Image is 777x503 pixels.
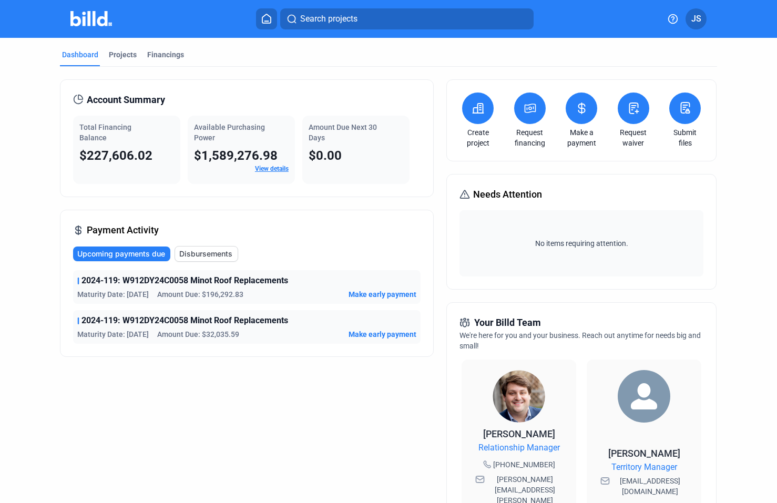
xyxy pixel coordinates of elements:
[87,223,159,238] span: Payment Activity
[483,428,555,439] span: [PERSON_NAME]
[255,165,289,172] a: View details
[493,370,545,423] img: Relationship Manager
[157,289,243,300] span: Amount Due: $196,292.83
[70,11,112,26] img: Billd Company Logo
[175,246,238,262] button: Disbursements
[79,148,152,163] span: $227,606.02
[618,370,670,423] img: Territory Manager
[194,123,265,142] span: Available Purchasing Power
[478,442,560,454] span: Relationship Manager
[667,127,703,148] a: Submit files
[349,329,416,340] button: Make early payment
[309,148,342,163] span: $0.00
[81,314,288,327] span: 2024-119: W912DY24C0058 Minot Roof Replacements
[157,329,239,340] span: Amount Due: $32,035.59
[349,289,416,300] button: Make early payment
[512,127,548,148] a: Request financing
[77,329,149,340] span: Maturity Date: [DATE]
[464,238,699,249] span: No items requiring attention.
[147,49,184,60] div: Financings
[77,249,165,259] span: Upcoming payments due
[179,249,232,259] span: Disbursements
[612,476,688,497] span: [EMAIL_ADDRESS][DOMAIN_NAME]
[473,187,542,202] span: Needs Attention
[493,459,555,470] span: [PHONE_NUMBER]
[309,123,377,142] span: Amount Due Next 30 Days
[81,274,288,287] span: 2024-119: W912DY24C0058 Minot Roof Replacements
[691,13,701,25] span: JS
[109,49,137,60] div: Projects
[73,247,170,261] button: Upcoming payments due
[563,127,600,148] a: Make a payment
[611,461,677,474] span: Territory Manager
[280,8,534,29] button: Search projects
[77,289,149,300] span: Maturity Date: [DATE]
[79,123,131,142] span: Total Financing Balance
[62,49,98,60] div: Dashboard
[194,148,278,163] span: $1,589,276.98
[459,127,496,148] a: Create project
[459,331,701,350] span: We're here for you and your business. Reach out anytime for needs big and small!
[608,448,680,459] span: [PERSON_NAME]
[615,127,652,148] a: Request waiver
[474,315,541,330] span: Your Billd Team
[300,13,357,25] span: Search projects
[87,93,165,107] span: Account Summary
[686,8,707,29] button: JS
